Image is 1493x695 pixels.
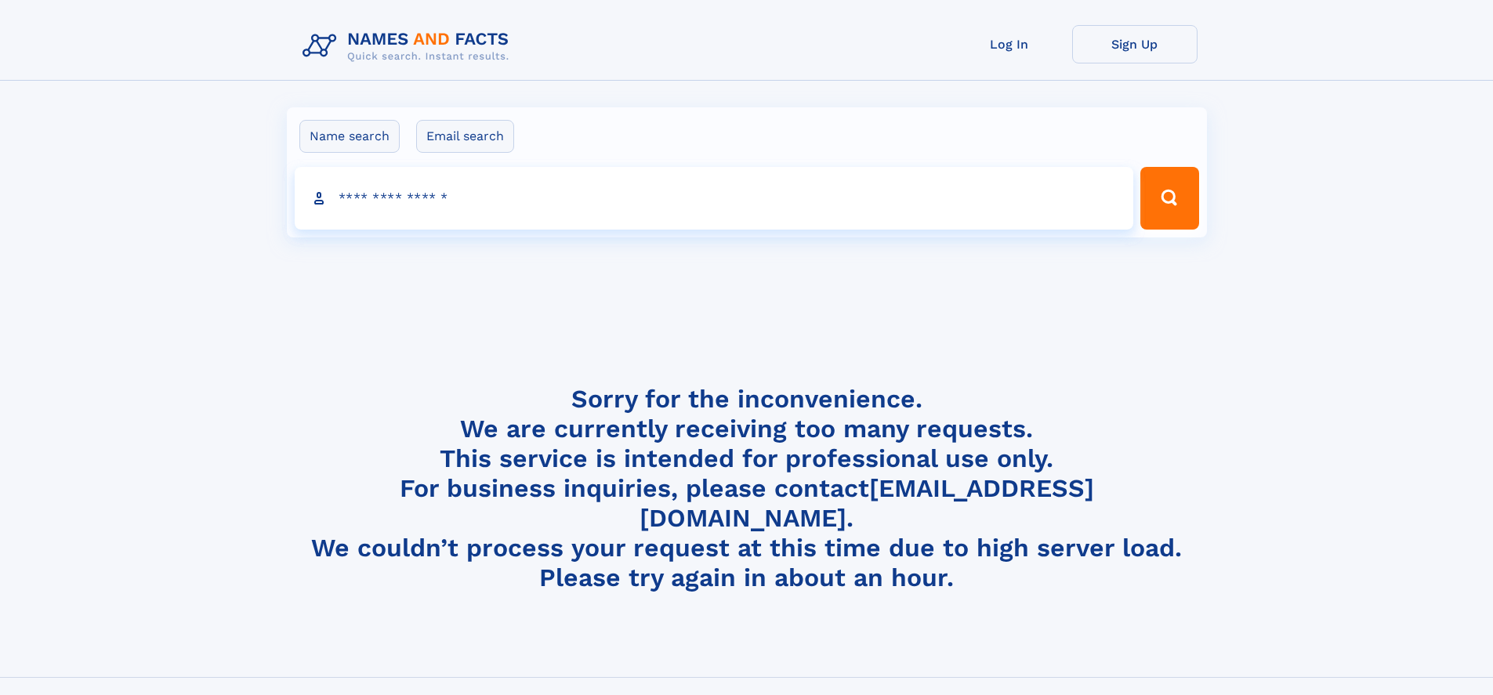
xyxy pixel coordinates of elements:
[296,384,1198,593] h4: Sorry for the inconvenience. We are currently receiving too many requests. This service is intend...
[640,473,1094,533] a: [EMAIL_ADDRESS][DOMAIN_NAME]
[295,167,1134,230] input: search input
[296,25,522,67] img: Logo Names and Facts
[416,120,514,153] label: Email search
[1072,25,1198,63] a: Sign Up
[1140,167,1198,230] button: Search Button
[299,120,400,153] label: Name search
[947,25,1072,63] a: Log In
